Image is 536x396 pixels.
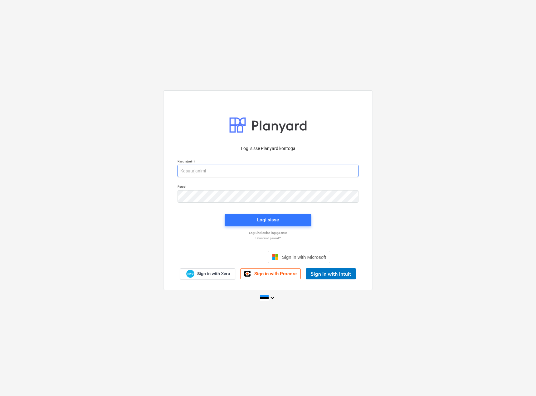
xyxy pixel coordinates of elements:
i: keyboard_arrow_down [269,294,276,302]
p: Logi sisse Planyard kontoga [178,145,358,152]
img: Xero logo [186,270,194,278]
p: Kasutajanimi [178,159,358,165]
div: Logi sisse [257,216,279,224]
span: Sign in with Procore [254,271,297,277]
p: Parool [178,185,358,190]
iframe: Sign in with Google Button [203,250,266,264]
input: Kasutajanimi [178,165,358,177]
a: Sign in with Procore [240,268,301,279]
button: Logi sisse [225,214,311,226]
a: Logi ühekordse lingiga sisse [174,231,362,235]
span: Sign in with Microsoft [282,254,326,260]
a: Sign in with Xero [180,268,236,279]
iframe: Chat Widget [505,366,536,396]
a: Unustasid parooli? [174,236,362,240]
span: Sign in with Xero [197,271,230,277]
img: Microsoft logo [272,254,278,260]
